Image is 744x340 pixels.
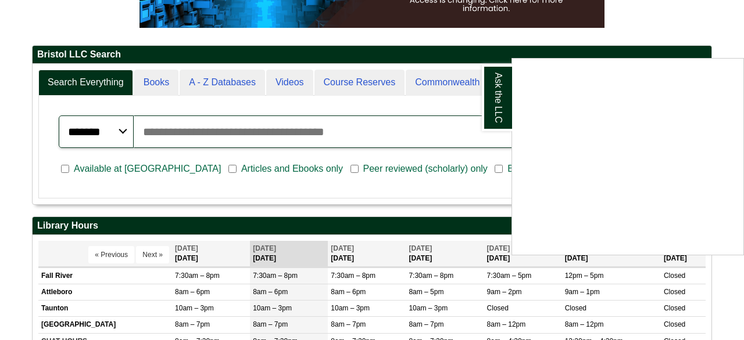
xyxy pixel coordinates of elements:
span: Closed [487,304,509,312]
span: 8am – 7pm [409,320,443,328]
a: Search Everything [38,70,133,96]
span: 7:30am – 8pm [409,272,453,280]
span: Closed [664,272,685,280]
span: 10am – 3pm [175,304,214,312]
span: Closed [664,288,685,296]
span: Books and Videos [503,162,587,176]
td: Attleboro [38,284,172,301]
span: Peer reviewed (scholarly) only [359,162,492,176]
a: Ask the LLC [482,64,512,131]
span: 7:30am – 8pm [175,272,220,280]
span: Closed [565,304,586,312]
span: 8am – 6pm [253,288,288,296]
a: Books [134,70,178,96]
span: 10am – 3pm [253,304,292,312]
td: Taunton [38,301,172,317]
span: 8am – 7pm [253,320,288,328]
span: [DATE] [331,244,354,252]
th: [DATE] [328,241,406,267]
span: 10am – 3pm [331,304,370,312]
span: 8am – 7pm [175,320,210,328]
div: Ask the LLC [512,58,744,255]
th: [DATE] [484,241,562,267]
input: Books and Videos [495,164,503,174]
span: [DATE] [409,244,432,252]
span: 12pm – 5pm [565,272,604,280]
span: [DATE] [175,244,198,252]
input: Available at [GEOGRAPHIC_DATA] [61,164,69,174]
span: 8am – 6pm [331,288,366,296]
span: 7:30am – 5pm [487,272,532,280]
th: [DATE] [250,241,328,267]
span: 10am – 3pm [409,304,448,312]
span: 8am – 12pm [487,320,526,328]
input: Peer reviewed (scholarly) only [350,164,359,174]
a: A - Z Databases [180,70,265,96]
span: Articles and Ebooks only [237,162,348,176]
span: 7:30am – 8pm [253,272,298,280]
input: Articles and Ebooks only [228,164,237,174]
span: 8am – 5pm [409,288,443,296]
th: [DATE] [172,241,250,267]
span: 9am – 2pm [487,288,522,296]
span: 8am – 6pm [175,288,210,296]
td: Fall River [38,268,172,284]
button: « Previous [88,246,134,263]
span: Closed [664,320,685,328]
h2: Library Hours [33,217,711,235]
a: Videos [266,70,313,96]
a: Commonwealth Catalog [406,70,524,96]
span: Closed [664,304,685,312]
a: Course Reserves [314,70,405,96]
button: Next » [136,246,169,263]
span: 9am – 1pm [565,288,600,296]
span: [DATE] [253,244,276,252]
td: [GEOGRAPHIC_DATA] [38,317,172,333]
span: 8am – 7pm [331,320,366,328]
h2: Bristol LLC Search [33,46,711,64]
span: Available at [GEOGRAPHIC_DATA] [69,162,226,176]
th: [DATE] [406,241,484,267]
span: 8am – 12pm [565,320,604,328]
iframe: Chat Widget [512,59,743,255]
span: 7:30am – 8pm [331,272,375,280]
span: [DATE] [487,244,510,252]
